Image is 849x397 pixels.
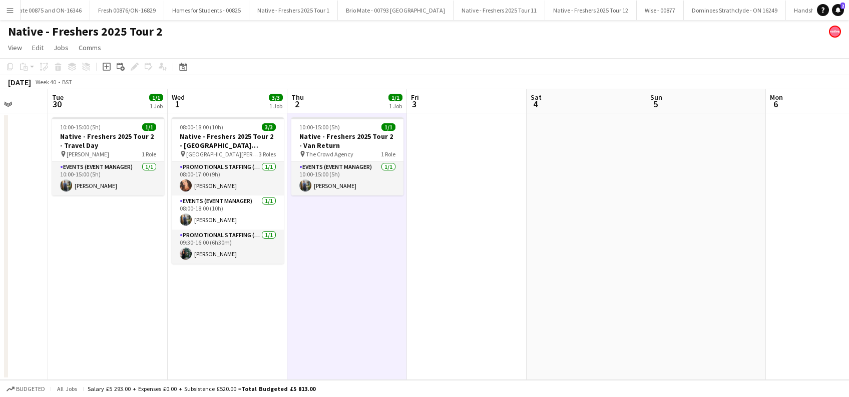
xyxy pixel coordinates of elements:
[768,98,783,110] span: 6
[262,123,276,131] span: 3/3
[291,117,403,195] app-job-card: 10:00-15:00 (5h)1/1Native - Freshers 2025 Tour 2 - Van Return The Crowd Agency1 RoleEvents (Event...
[545,1,637,20] button: Native - Freshers 2025 Tour 12
[50,41,73,54] a: Jobs
[770,93,783,102] span: Mon
[172,161,284,195] app-card-role: Promotional Staffing (Brand Ambassadors)1/108:00-17:00 (9h)[PERSON_NAME]
[269,94,283,101] span: 3/3
[381,150,395,158] span: 1 Role
[52,132,164,150] h3: Native - Freshers 2025 Tour 2 - Travel Day
[52,161,164,195] app-card-role: Events (Event Manager)1/110:00-15:00 (5h)[PERSON_NAME]
[531,93,542,102] span: Sat
[338,1,454,20] button: Brio Mate - 00793 [GEOGRAPHIC_DATA]
[79,43,101,52] span: Comms
[52,117,164,195] app-job-card: 10:00-15:00 (5h)1/1Native - Freshers 2025 Tour 2 - Travel Day [PERSON_NAME]1 RoleEvents (Event Ma...
[829,26,841,38] app-user-avatar: native Staffing
[388,94,402,101] span: 1/1
[684,1,786,20] button: Dominoes Strathclyde - ON 16249
[291,93,304,102] span: Thu
[290,98,304,110] span: 2
[409,98,419,110] span: 3
[649,98,662,110] span: 5
[832,4,844,16] a: 2
[33,78,58,86] span: Week 40
[299,123,340,131] span: 10:00-15:00 (5h)
[170,98,185,110] span: 1
[269,102,282,110] div: 1 Job
[381,123,395,131] span: 1/1
[150,102,163,110] div: 1 Job
[637,1,684,20] button: Wise - 00877
[16,385,45,392] span: Budgeted
[172,230,284,264] app-card-role: Promotional Staffing (Brand Ambassadors)1/109:30-16:00 (6h30m)[PERSON_NAME]
[62,78,72,86] div: BST
[75,41,105,54] a: Comms
[55,385,79,392] span: All jobs
[172,132,284,150] h3: Native - Freshers 2025 Tour 2 - [GEOGRAPHIC_DATA][PERSON_NAME]
[529,98,542,110] span: 4
[172,195,284,230] app-card-role: Events (Event Manager)1/108:00-18:00 (10h)[PERSON_NAME]
[52,93,64,102] span: Tue
[164,1,249,20] button: Homes for Students - 00825
[306,150,353,158] span: The Crowd Agency
[149,94,163,101] span: 1/1
[4,41,26,54] a: View
[54,43,69,52] span: Jobs
[411,93,419,102] span: Fri
[32,43,44,52] span: Edit
[67,150,109,158] span: [PERSON_NAME]
[241,385,315,392] span: Total Budgeted £5 813.00
[249,1,338,20] button: Native - Freshers 2025 Tour 1
[142,123,156,131] span: 1/1
[180,123,223,131] span: 08:00-18:00 (10h)
[650,93,662,102] span: Sun
[389,102,402,110] div: 1 Job
[8,77,31,87] div: [DATE]
[28,41,48,54] a: Edit
[172,93,185,102] span: Wed
[51,98,64,110] span: 30
[88,385,315,392] div: Salary £5 293.00 + Expenses £0.00 + Subsistence £520.00 =
[840,3,845,9] span: 2
[8,43,22,52] span: View
[142,150,156,158] span: 1 Role
[291,132,403,150] h3: Native - Freshers 2025 Tour 2 - Van Return
[454,1,545,20] button: Native - Freshers 2025 Tour 11
[172,117,284,264] app-job-card: 08:00-18:00 (10h)3/3Native - Freshers 2025 Tour 2 - [GEOGRAPHIC_DATA][PERSON_NAME] [GEOGRAPHIC_DA...
[8,24,163,39] h1: Native - Freshers 2025 Tour 2
[60,123,101,131] span: 10:00-15:00 (5h)
[186,150,259,158] span: [GEOGRAPHIC_DATA][PERSON_NAME]
[259,150,276,158] span: 3 Roles
[291,161,403,195] app-card-role: Events (Event Manager)1/110:00-15:00 (5h)[PERSON_NAME]
[90,1,164,20] button: Fresh 00876/ON-16829
[5,383,47,394] button: Budgeted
